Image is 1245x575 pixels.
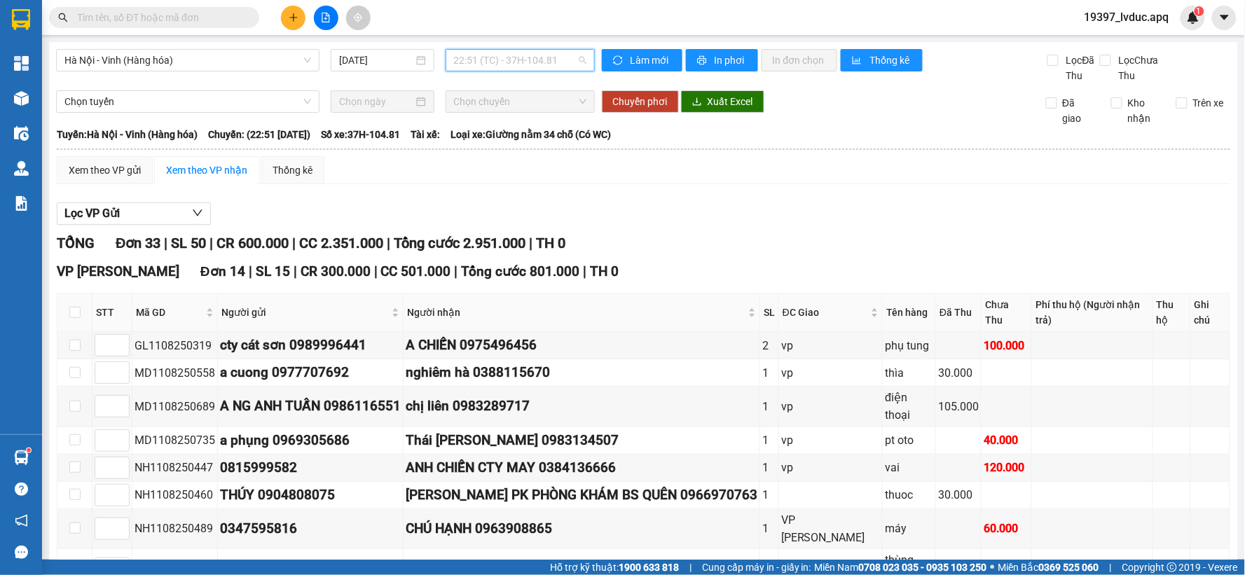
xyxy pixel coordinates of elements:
div: cty cát sơn 0989996441 [220,335,401,356]
span: Xuất Excel [708,94,753,109]
span: | [209,235,213,251]
th: Đã Thu [936,293,982,332]
div: thuoc [885,486,933,504]
span: down [192,207,203,219]
img: warehouse-icon [14,91,29,106]
button: caret-down [1212,6,1237,30]
div: 22:51 (TC) - 37H-104.81 [450,216,560,232]
div: vp [781,431,880,449]
div: Xem theo VP nhận [166,162,247,178]
div: GL1108250319 [135,337,215,354]
div: VP [PERSON_NAME] [781,511,880,546]
div: 60.000 [984,520,1029,537]
span: Kho nhận [1122,95,1166,126]
span: | [164,235,167,251]
th: Phí thu hộ (Người nhận trả) [1032,293,1153,332]
span: Decrease Value [114,406,129,417]
span: Decrease Value [114,441,129,451]
button: In đơn chọn [762,49,838,71]
span: CR 300.000 [301,263,371,279]
span: sync [613,55,625,67]
span: | [249,263,252,279]
input: 11/08/2025 [339,53,413,68]
span: 22:51 (TC) - 37H-104.81 [454,50,586,71]
span: | [294,263,297,279]
th: Thu hộ [1153,293,1191,332]
span: Tài xế: [411,127,440,142]
div: vp [781,459,880,476]
button: Chuyển phơi [602,90,679,113]
span: plus [289,13,298,22]
span: | [374,263,378,279]
span: notification [15,514,28,527]
button: Lọc VP Gửi [57,202,211,225]
div: CHÚ HẠNH 0963908865 [406,518,757,539]
td: NH1108250489 [132,509,218,549]
span: | [455,263,458,279]
span: Increase Value [114,457,129,468]
span: Lọc Đã Thu [1061,53,1100,83]
div: Thống kê [273,162,312,178]
span: TỔNG [57,235,95,251]
div: MD1108250735 [135,431,215,449]
div: THÚY 0904808075 [220,485,401,506]
span: Hỗ trợ kỹ thuật: [550,560,679,575]
span: Người nhận [407,305,745,320]
td: MD1108250735 [132,427,218,455]
span: CC 2.351.000 [299,235,383,251]
span: message [15,546,28,559]
span: SL 15 [256,263,290,279]
button: file-add [314,6,338,30]
div: a phụng 0969305686 [220,430,401,451]
th: Ghi chú [1191,293,1230,332]
div: 15:30 (TC) - 37H-133.03 [450,104,560,120]
span: up [118,486,126,494]
span: Decrease Value [114,373,129,383]
span: | [584,263,587,279]
input: Chọn ngày [339,94,413,109]
span: Increase Value [114,430,129,441]
td: NH1108250447 [132,455,218,482]
th: Chưa Thu [982,293,1032,332]
button: bar-chartThống kê [841,49,923,71]
div: 2 [762,337,776,354]
td: NH1108250460 [132,482,218,509]
span: Lọc Chưa Thu [1113,53,1178,83]
div: a cuong 0977707692 [220,362,401,383]
div: pt oto [885,431,933,449]
span: Decrease Value [114,529,129,539]
span: down [118,408,126,416]
span: caret-down [1218,11,1231,24]
div: 105.000 [938,398,979,415]
span: VP [PERSON_NAME] [57,263,179,279]
div: MD1108250558 [135,364,215,382]
span: question-circle [15,483,28,496]
span: 1 [1197,6,1202,16]
div: ANH CHIẾN CTY MAY 0384136666 [406,457,757,478]
strong: 1900 633 818 [619,562,679,573]
div: 1 [762,486,776,504]
th: Tên hàng [883,293,936,332]
div: Xem theo VP gửi [69,162,141,178]
td: MD1108250689 [132,387,218,427]
div: A CHIẾN 0975496456 [406,335,757,356]
span: down [118,442,126,450]
span: Decrease Value [114,495,129,506]
div: 23:05 (TC) - 37H-104.78 [450,239,560,254]
div: vp [781,398,880,415]
span: SL 50 [171,235,206,251]
span: Decrease Value [114,468,129,478]
span: 19397_lvduc.apq [1073,8,1181,26]
th: SL [760,293,779,332]
div: 30.000 [938,486,979,504]
span: TH 0 [591,263,619,279]
span: Cung cấp máy in - giấy in: [702,560,811,575]
img: solution-icon [14,196,29,211]
span: | [387,235,390,251]
div: máy [885,520,933,537]
span: Increase Value [114,335,129,345]
span: Increase Value [114,362,129,373]
div: vp [781,337,880,354]
div: 22:47 (TC) - 37H-104.73 [450,194,560,209]
div: MD1108250689 [135,398,215,415]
